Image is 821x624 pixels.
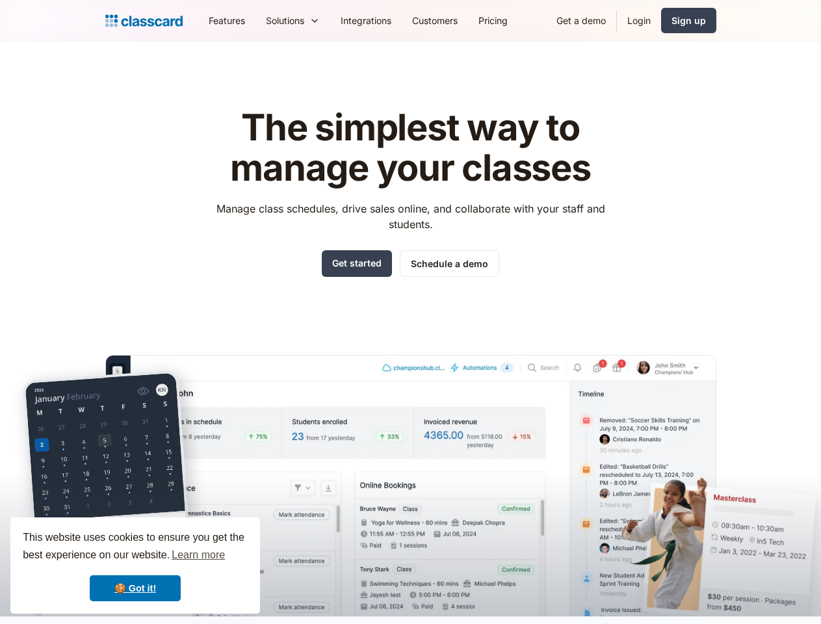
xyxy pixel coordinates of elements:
[204,108,617,188] h1: The simplest way to manage your classes
[617,6,661,35] a: Login
[661,8,716,33] a: Sign up
[255,6,330,35] div: Solutions
[400,250,499,277] a: Schedule a demo
[671,14,706,27] div: Sign up
[204,201,617,232] p: Manage class schedules, drive sales online, and collaborate with your staff and students.
[10,517,260,614] div: cookieconsent
[330,6,402,35] a: Integrations
[170,545,227,565] a: learn more about cookies
[266,14,304,27] div: Solutions
[322,250,392,277] a: Get started
[23,530,248,565] span: This website uses cookies to ensure you get the best experience on our website.
[546,6,616,35] a: Get a demo
[105,12,183,30] a: home
[402,6,468,35] a: Customers
[198,6,255,35] a: Features
[468,6,518,35] a: Pricing
[90,575,181,601] a: dismiss cookie message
